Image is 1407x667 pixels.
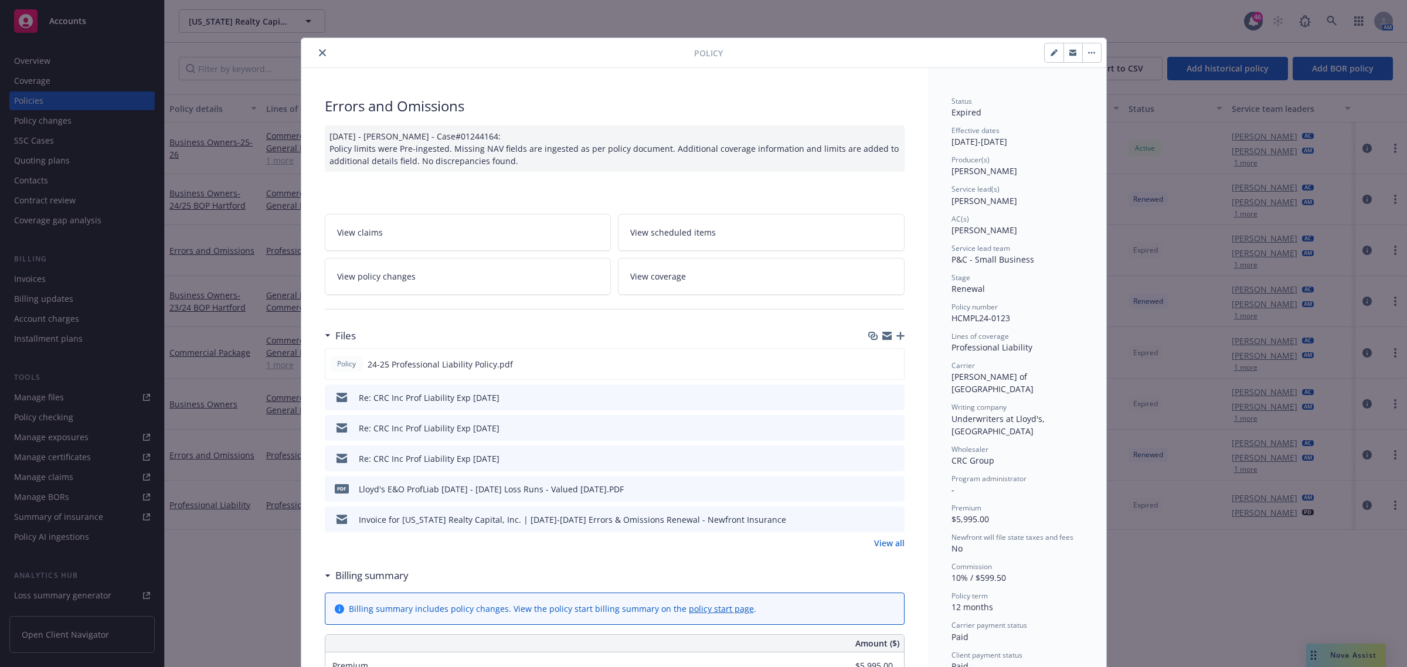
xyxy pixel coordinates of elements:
[951,650,1022,660] span: Client payment status
[889,358,899,370] button: preview file
[951,631,968,642] span: Paid
[335,484,349,493] span: PDF
[951,572,1006,583] span: 10% / $599.50
[315,46,329,60] button: close
[618,258,905,295] a: View coverage
[889,513,900,526] button: preview file
[871,422,880,434] button: download file
[951,125,1000,135] span: Effective dates
[889,422,900,434] button: preview file
[694,47,723,59] span: Policy
[951,96,972,106] span: Status
[951,371,1034,394] span: [PERSON_NAME] of [GEOGRAPHIC_DATA]
[951,107,981,118] span: Expired
[951,561,992,571] span: Commission
[951,591,988,601] span: Policy term
[951,455,994,466] span: CRC Group
[951,283,985,294] span: Renewal
[359,483,624,495] div: Lloyd's E&O ProfLiab [DATE] - [DATE] Loss Runs - Valued [DATE].PDF
[951,474,1027,484] span: Program administrator
[951,312,1010,324] span: HCMPL24-0123
[335,328,356,343] h3: Files
[349,603,756,615] div: Billing summary includes policy changes. View the policy start billing summary on the .
[855,637,899,649] span: Amount ($)
[359,452,499,465] div: Re: CRC Inc Prof Liability Exp [DATE]
[335,568,409,583] h3: Billing summary
[951,503,981,513] span: Premium
[325,258,611,295] a: View policy changes
[951,155,990,165] span: Producer(s)
[951,413,1047,437] span: Underwriters at Lloyd's, [GEOGRAPHIC_DATA]
[871,452,880,465] button: download file
[951,341,1083,353] div: Professional Liability
[951,543,963,554] span: No
[630,226,716,239] span: View scheduled items
[889,483,900,495] button: preview file
[951,254,1034,265] span: P&C - Small Business
[889,392,900,404] button: preview file
[874,537,905,549] a: View all
[951,125,1083,148] div: [DATE] - [DATE]
[951,214,969,224] span: AC(s)
[951,360,975,370] span: Carrier
[335,359,358,369] span: Policy
[325,568,409,583] div: Billing summary
[368,358,513,370] span: 24-25 Professional Liability Policy.pdf
[359,422,499,434] div: Re: CRC Inc Prof Liability Exp [DATE]
[689,603,754,614] a: policy start page
[325,328,356,343] div: Files
[359,513,786,526] div: Invoice for [US_STATE] Realty Capital, Inc. | [DATE]-[DATE] Errors & Omissions Renewal - Newfront...
[951,484,954,495] span: -
[951,402,1007,412] span: Writing company
[325,125,905,172] div: [DATE] - [PERSON_NAME] - Case#01244164: Policy limits were Pre-ingested. Missing NAV fields are i...
[951,273,970,283] span: Stage
[870,358,879,370] button: download file
[951,331,1009,341] span: Lines of coverage
[871,483,880,495] button: download file
[951,184,1000,194] span: Service lead(s)
[951,513,989,525] span: $5,995.00
[951,532,1073,542] span: Newfront will file state taxes and fees
[337,270,416,283] span: View policy changes
[951,620,1027,630] span: Carrier payment status
[951,243,1010,253] span: Service lead team
[951,444,988,454] span: Wholesaler
[871,392,880,404] button: download file
[871,513,880,526] button: download file
[951,195,1017,206] span: [PERSON_NAME]
[951,302,998,312] span: Policy number
[889,452,900,465] button: preview file
[951,601,993,612] span: 12 months
[325,214,611,251] a: View claims
[325,96,905,116] div: Errors and Omissions
[951,224,1017,236] span: [PERSON_NAME]
[337,226,383,239] span: View claims
[359,392,499,404] div: Re: CRC Inc Prof Liability Exp [DATE]
[618,214,905,251] a: View scheduled items
[951,165,1017,176] span: [PERSON_NAME]
[630,270,686,283] span: View coverage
